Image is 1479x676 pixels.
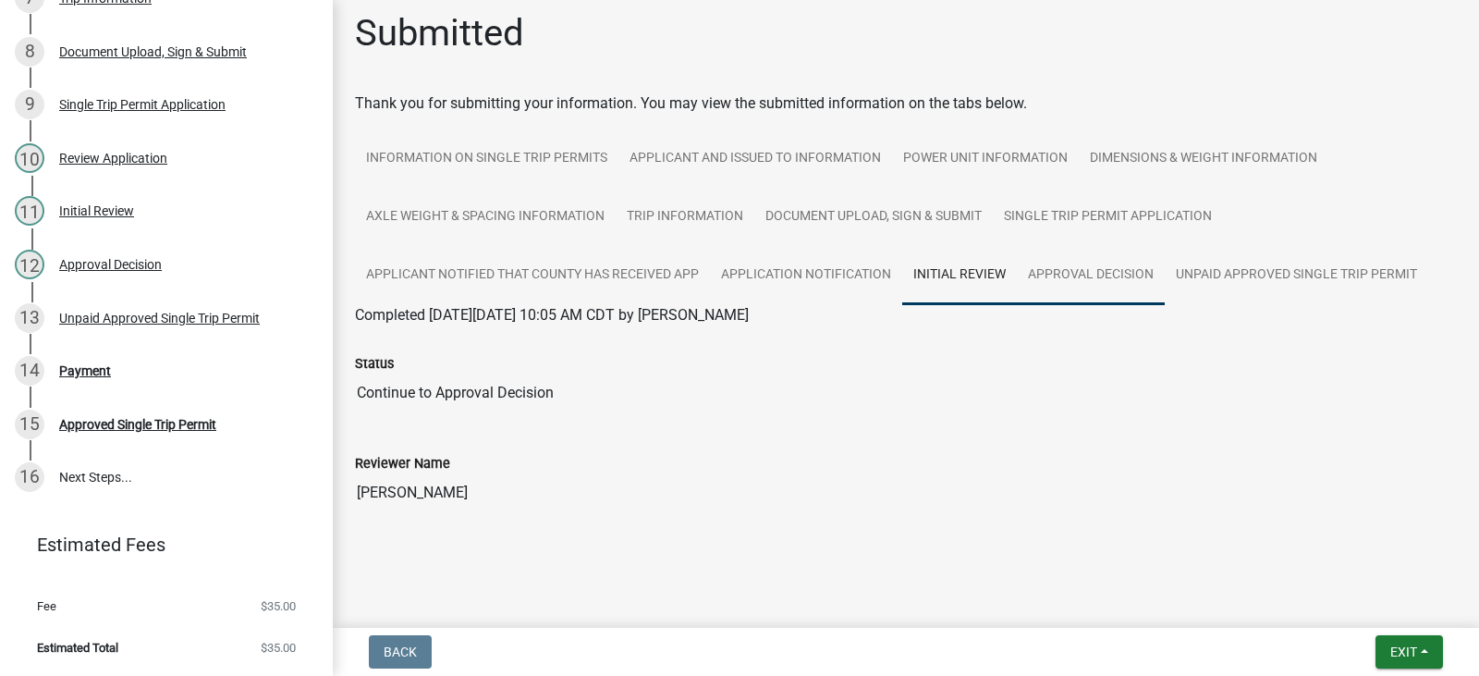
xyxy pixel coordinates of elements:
[59,152,167,165] div: Review Application
[355,306,749,324] span: Completed [DATE][DATE] 10:05 AM CDT by [PERSON_NAME]
[902,246,1017,305] a: Initial Review
[1165,246,1428,305] a: Unpaid Approved Single Trip Permit
[355,458,450,471] label: Reviewer Name
[59,204,134,217] div: Initial Review
[59,364,111,377] div: Payment
[15,196,44,226] div: 11
[59,418,216,431] div: Approved Single Trip Permit
[618,129,892,189] a: Applicant and Issued To Information
[261,600,296,612] span: $35.00
[355,358,394,371] label: Status
[710,246,902,305] a: Application Notification
[355,11,524,55] h1: Submitted
[1079,129,1328,189] a: Dimensions & Weight Information
[15,526,303,563] a: Estimated Fees
[59,45,247,58] div: Document Upload, Sign & Submit
[616,188,754,247] a: Trip Information
[1017,246,1165,305] a: Approval Decision
[15,356,44,386] div: 14
[15,143,44,173] div: 10
[1390,645,1417,659] span: Exit
[369,635,432,669] button: Back
[59,312,260,325] div: Unpaid Approved Single Trip Permit
[384,645,417,659] span: Back
[15,90,44,119] div: 9
[261,642,296,654] span: $35.00
[15,462,44,492] div: 16
[15,303,44,333] div: 13
[59,258,162,271] div: Approval Decision
[59,98,226,111] div: Single Trip Permit Application
[355,92,1457,115] div: Thank you for submitting your information. You may view the submitted information on the tabs below.
[355,188,616,247] a: Axle Weight & Spacing Information
[754,188,993,247] a: Document Upload, Sign & Submit
[37,642,118,654] span: Estimated Total
[355,129,618,189] a: Information on Single Trip Permits
[37,600,56,612] span: Fee
[15,410,44,439] div: 15
[892,129,1079,189] a: Power Unit Information
[355,246,710,305] a: Applicant Notified that County has Received App
[15,250,44,279] div: 12
[1375,635,1443,669] button: Exit
[993,188,1223,247] a: Single Trip Permit Application
[15,37,44,67] div: 8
